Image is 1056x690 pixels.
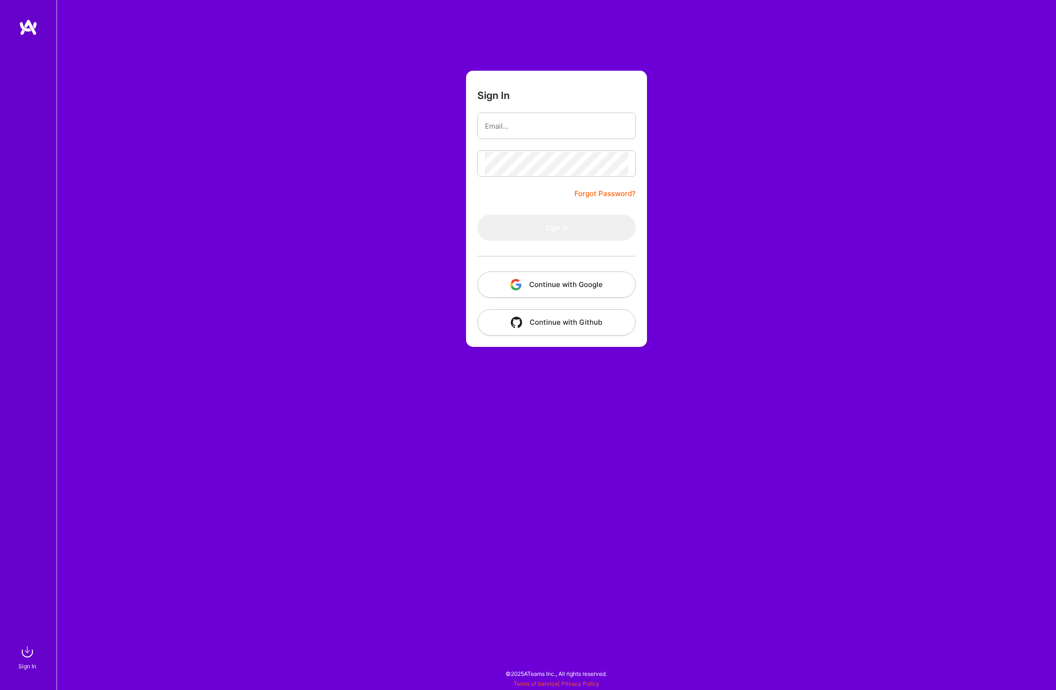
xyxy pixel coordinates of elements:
[18,642,37,661] img: sign in
[18,661,36,671] div: Sign In
[477,90,510,101] h3: Sign In
[57,662,1056,685] div: © 2025 ATeams Inc., All rights reserved.
[477,271,636,298] button: Continue with Google
[485,114,628,138] input: Email...
[477,309,636,336] button: Continue with Github
[19,19,38,36] img: logo
[20,642,37,671] a: sign inSign In
[510,279,522,290] img: icon
[514,680,599,687] span: |
[514,680,558,687] a: Terms of Service
[477,214,636,241] button: Sign In
[561,680,599,687] a: Privacy Policy
[574,188,636,199] a: Forgot Password?
[511,317,522,328] img: icon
